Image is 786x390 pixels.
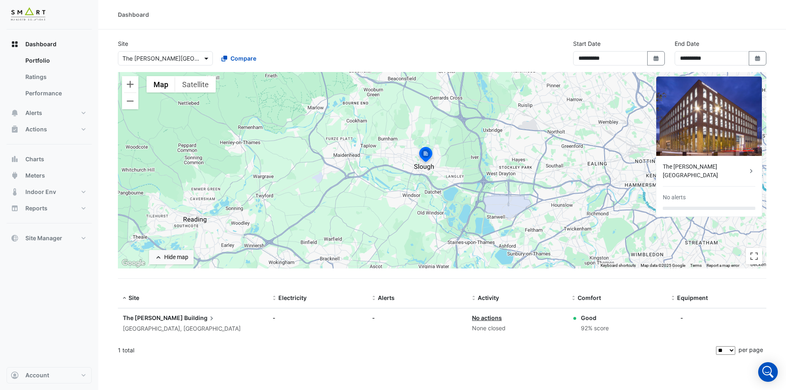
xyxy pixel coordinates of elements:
[25,188,56,196] span: Indoor Env
[123,324,263,334] div: [GEOGRAPHIC_DATA], [GEOGRAPHIC_DATA]
[680,313,683,322] div: -
[25,109,42,117] span: Alerts
[663,193,686,202] div: No alerts
[25,155,44,163] span: Charts
[10,7,47,23] img: Company Logo
[122,93,138,109] button: Zoom out
[372,313,462,322] div: -
[19,85,92,101] a: Performance
[149,250,194,264] button: Hide map
[690,263,702,268] a: Terms (opens in new tab)
[11,155,19,163] app-icon: Charts
[656,77,762,156] img: The Porter Building
[7,36,92,52] button: Dashboard
[7,230,92,246] button: Site Manager
[573,39,601,48] label: Start Date
[164,253,188,262] div: Hide map
[601,263,636,268] button: Keyboard shortcuts
[11,204,19,212] app-icon: Reports
[147,76,175,92] button: Show street map
[118,340,714,361] div: 1 total
[707,263,739,268] a: Report a map error
[663,162,747,180] div: The [PERSON_NAME][GEOGRAPHIC_DATA]
[129,294,139,301] span: Site
[11,171,19,180] app-icon: Meters
[472,314,502,321] a: No actions
[19,69,92,85] a: Ratings
[378,294,395,301] span: Alerts
[273,313,363,322] div: -
[25,234,62,242] span: Site Manager
[278,294,307,301] span: Electricity
[11,40,19,48] app-icon: Dashboard
[25,371,49,379] span: Account
[7,151,92,167] button: Charts
[118,10,149,19] div: Dashboard
[478,294,499,301] span: Activity
[7,184,92,200] button: Indoor Env
[578,294,601,301] span: Comfort
[472,324,562,333] div: None closed
[122,76,138,92] button: Zoom in
[641,263,685,268] span: Map data ©2025 Google
[11,234,19,242] app-icon: Site Manager
[7,167,92,184] button: Meters
[120,258,147,268] a: Open this area in Google Maps (opens a new window)
[11,188,19,196] app-icon: Indoor Env
[739,346,763,353] span: per page
[581,324,609,333] div: 92% score
[175,76,216,92] button: Show satellite imagery
[184,313,216,322] span: Building
[230,54,256,63] span: Compare
[11,125,19,133] app-icon: Actions
[25,125,47,133] span: Actions
[25,171,45,180] span: Meters
[7,121,92,138] button: Actions
[7,105,92,121] button: Alerts
[417,146,435,165] img: site-pin-selected.svg
[120,258,147,268] img: Google
[758,362,778,382] div: Open Intercom Messenger
[11,109,19,117] app-icon: Alerts
[754,55,761,62] fa-icon: Select Date
[7,367,92,383] button: Account
[19,52,92,69] a: Portfolio
[25,204,47,212] span: Reports
[675,39,699,48] label: End Date
[581,313,609,322] div: Good
[677,294,708,301] span: Equipment
[653,55,660,62] fa-icon: Select Date
[123,314,183,321] span: The [PERSON_NAME]
[746,248,762,264] button: Toggle fullscreen view
[25,40,56,48] span: Dashboard
[118,39,128,48] label: Site
[7,52,92,105] div: Dashboard
[7,200,92,216] button: Reports
[216,51,262,65] button: Compare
